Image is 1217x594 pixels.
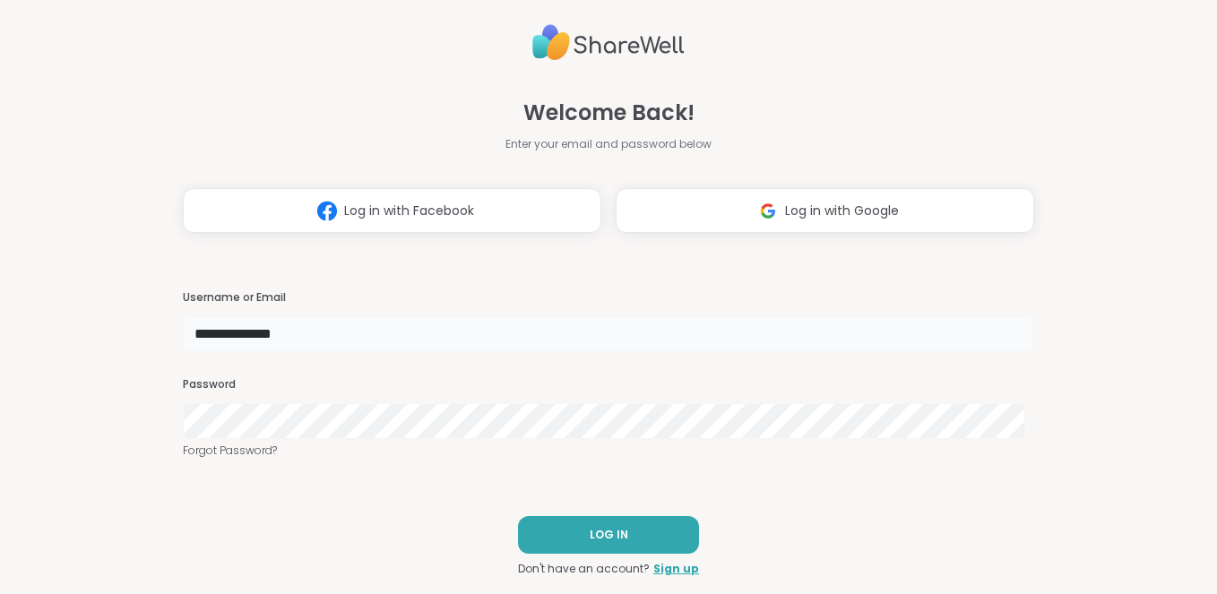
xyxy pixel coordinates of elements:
button: LOG IN [518,516,699,554]
a: Forgot Password? [183,443,1035,459]
img: ShareWell Logomark [751,194,785,228]
span: Don't have an account? [518,561,650,577]
span: LOG IN [590,527,628,543]
span: Enter your email and password below [505,136,712,152]
a: Sign up [653,561,699,577]
h3: Password [183,377,1035,392]
img: ShareWell Logo [532,17,685,68]
button: Log in with Google [616,188,1034,233]
span: Log in with Facebook [344,202,474,220]
h3: Username or Email [183,290,1035,306]
img: ShareWell Logomark [310,194,344,228]
span: Log in with Google [785,202,899,220]
span: Welcome Back! [523,97,695,129]
button: Log in with Facebook [183,188,601,233]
